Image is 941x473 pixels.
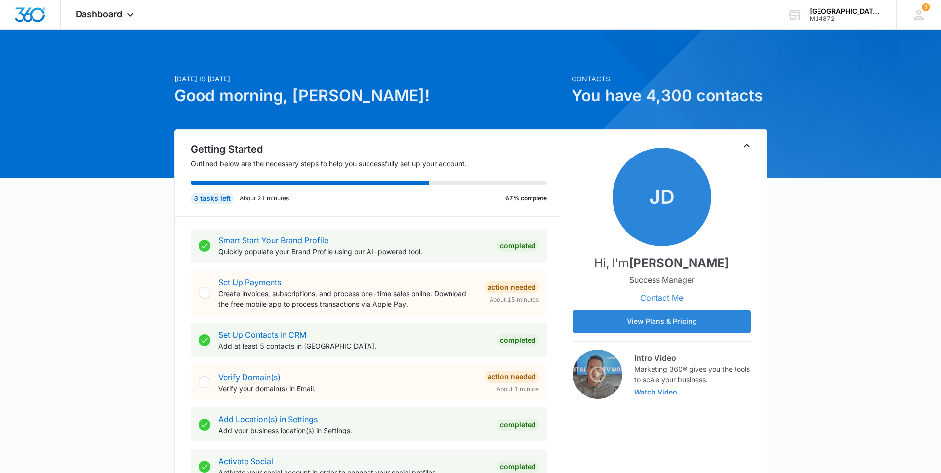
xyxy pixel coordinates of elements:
button: Watch Video [634,389,677,395]
div: Completed [497,334,539,346]
div: Action Needed [485,371,539,383]
span: About 1 minute [496,385,539,394]
a: Add Location(s) in Settings [218,414,318,424]
a: Verify Domain(s) [218,372,281,382]
a: Set Up Contacts in CRM [218,330,306,340]
p: [DATE] is [DATE] [174,74,566,84]
a: Smart Start Your Brand Profile [218,236,328,245]
p: Quickly populate your Brand Profile using our AI-powered tool. [218,246,489,257]
span: JD [613,148,711,246]
span: Dashboard [76,9,122,19]
p: Outlined below are the necessary steps to help you successfully set up your account. [191,158,559,169]
div: Completed [497,461,539,473]
img: Intro Video [573,350,622,399]
h1: Good morning, [PERSON_NAME]! [174,84,566,108]
p: About 21 minutes [240,194,289,203]
span: About 15 minutes [490,295,539,304]
strong: [PERSON_NAME] [629,256,729,270]
a: Activate Social [218,456,273,466]
div: notifications count [922,3,930,11]
p: Add your business location(s) in Settings. [218,425,489,435]
button: View Plans & Pricing [573,310,751,333]
div: account name [810,7,882,15]
div: Completed [497,240,539,252]
div: Action Needed [485,281,539,293]
p: Contacts [572,74,767,84]
div: Completed [497,419,539,431]
p: Add at least 5 contacts in [GEOGRAPHIC_DATA]. [218,341,489,351]
a: Set Up Payments [218,277,281,287]
h3: Intro Video [634,352,751,364]
button: Contact Me [630,286,693,310]
div: 3 tasks left [191,193,234,204]
p: Marketing 360® gives you the tools to scale your business. [634,364,751,385]
p: Success Manager [629,274,695,286]
p: Create invoices, subscriptions, and process one-time sales online. Download the free mobile app t... [218,288,477,309]
p: Hi, I'm [594,254,729,272]
button: Toggle Collapse [741,140,753,152]
div: account id [810,15,882,22]
h1: You have 4,300 contacts [572,84,767,108]
span: 2 [922,3,930,11]
h2: Getting Started [191,142,559,157]
p: Verify your domain(s) in Email. [218,383,477,394]
p: 67% complete [505,194,547,203]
